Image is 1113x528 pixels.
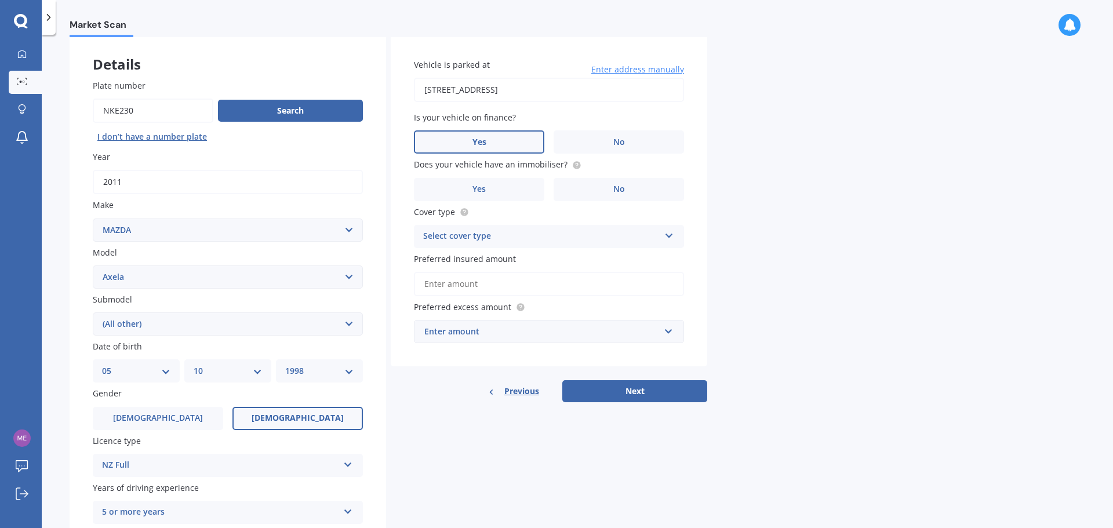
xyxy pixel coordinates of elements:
span: Year [93,151,110,162]
span: Vehicle is parked at [414,59,490,70]
span: No [613,184,625,194]
input: Enter plate number [93,99,213,123]
div: Details [70,35,386,70]
input: YYYY [93,170,363,194]
span: Yes [472,137,486,147]
span: Years of driving experience [93,482,199,493]
input: Enter address [414,78,684,102]
span: Does your vehicle have an immobiliser? [414,159,568,170]
button: Search [218,100,363,122]
span: No [613,137,625,147]
span: Submodel [93,294,132,305]
span: Date of birth [93,341,142,352]
span: Preferred insured amount [414,253,516,264]
button: I don’t have a number plate [93,128,212,146]
span: [DEMOGRAPHIC_DATA] [252,413,344,423]
span: Enter address manually [591,64,684,75]
span: Yes [472,184,486,194]
span: [DEMOGRAPHIC_DATA] [113,413,203,423]
div: Select cover type [423,230,660,243]
input: Enter amount [414,272,684,296]
span: Model [93,247,117,258]
div: 5 or more years [102,505,339,519]
span: Previous [504,383,539,400]
img: e12329d9b5a75a25d14d28a204aac778 [13,429,31,447]
span: Cover type [414,206,455,217]
button: Next [562,380,707,402]
span: Make [93,200,114,211]
span: Market Scan [70,19,133,35]
span: Gender [93,388,122,399]
span: Preferred excess amount [414,301,511,312]
div: NZ Full [102,458,339,472]
span: Licence type [93,435,141,446]
div: Enter amount [424,325,660,338]
span: Is your vehicle on finance? [414,112,516,123]
span: Plate number [93,80,146,91]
